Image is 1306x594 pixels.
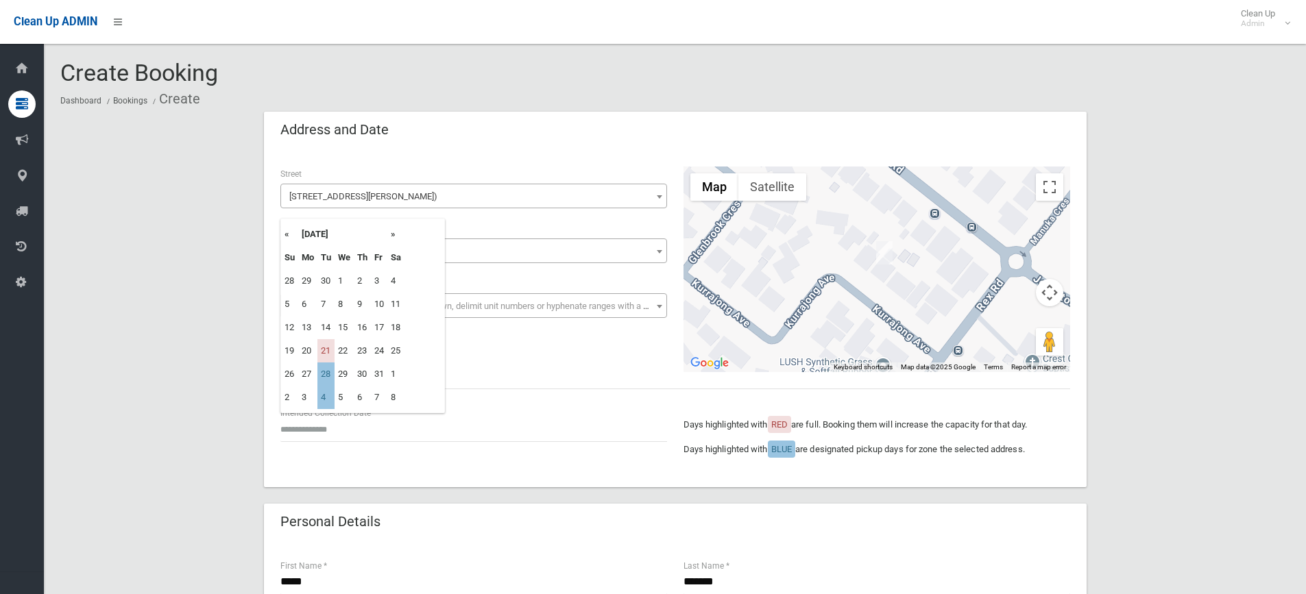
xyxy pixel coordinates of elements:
td: 3 [298,386,317,409]
td: 8 [335,293,354,316]
td: 26 [281,362,298,386]
span: Clean Up [1234,8,1289,29]
span: Kurrajong Avenue (GEORGES HALL 2198) [280,184,667,208]
span: BLUE [771,444,792,454]
td: 7 [371,386,387,409]
a: Dashboard [60,96,101,106]
small: Admin [1241,18,1275,29]
td: 18 [387,316,404,339]
td: 1 [387,362,404,386]
td: 12 [281,316,298,339]
span: Kurrajong Avenue (GEORGES HALL 2198) [284,187,664,206]
td: 2 [281,386,298,409]
button: Show satellite imagery [738,173,806,201]
a: Bookings [113,96,147,106]
td: 16 [354,316,371,339]
td: 22 [335,339,354,362]
span: Select the unit number from the dropdown, delimit unit numbers or hyphenate ranges with a comma [289,301,673,311]
td: 4 [317,386,335,409]
header: Personal Details [264,508,397,535]
span: Map data ©2025 Google [901,363,976,371]
div: 4 Kurrajong Avenue, GEORGES HALL NSW 2198 [876,241,893,264]
a: Terms (opens in new tab) [984,363,1003,371]
td: 2 [354,269,371,293]
td: 11 [387,293,404,316]
th: Su [281,246,298,269]
th: Fr [371,246,387,269]
button: Show street map [690,173,738,201]
td: 7 [317,293,335,316]
li: Create [149,86,200,112]
td: 17 [371,316,387,339]
span: 4 [284,242,664,261]
th: « [281,223,298,246]
th: Th [354,246,371,269]
button: Toggle fullscreen view [1036,173,1063,201]
td: 20 [298,339,317,362]
a: Report a map error [1011,363,1066,371]
td: 28 [281,269,298,293]
td: 3 [371,269,387,293]
span: 4 [280,238,667,263]
td: 21 [317,339,335,362]
td: 27 [298,362,317,386]
th: Mo [298,246,317,269]
p: Days highlighted with are designated pickup days for zone the selected address. [684,441,1070,458]
span: Clean Up ADMIN [14,15,97,28]
td: 24 [371,339,387,362]
td: 5 [335,386,354,409]
td: 28 [317,362,335,386]
img: Google [687,354,732,372]
td: 14 [317,316,335,339]
th: Tu [317,246,335,269]
td: 30 [354,362,371,386]
th: We [335,246,354,269]
td: 30 [317,269,335,293]
td: 5 [281,293,298,316]
td: 13 [298,316,317,339]
td: 19 [281,339,298,362]
td: 25 [387,339,404,362]
td: 6 [354,386,371,409]
th: [DATE] [298,223,387,246]
a: Open this area in Google Maps (opens a new window) [687,354,732,372]
td: 31 [371,362,387,386]
button: Keyboard shortcuts [834,362,893,372]
td: 23 [354,339,371,362]
td: 15 [335,316,354,339]
span: Create Booking [60,59,218,86]
header: Address and Date [264,116,405,143]
td: 6 [298,293,317,316]
p: Days highlighted with are full. Booking them will increase the capacity for that day. [684,417,1070,433]
button: Map camera controls [1036,279,1063,306]
td: 1 [335,269,354,293]
td: 29 [298,269,317,293]
button: Drag Pegman onto the map to open Street View [1036,328,1063,356]
td: 29 [335,362,354,386]
th: » [387,223,404,246]
span: RED [771,419,788,430]
td: 8 [387,386,404,409]
td: 10 [371,293,387,316]
td: 4 [387,269,404,293]
th: Sa [387,246,404,269]
td: 9 [354,293,371,316]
